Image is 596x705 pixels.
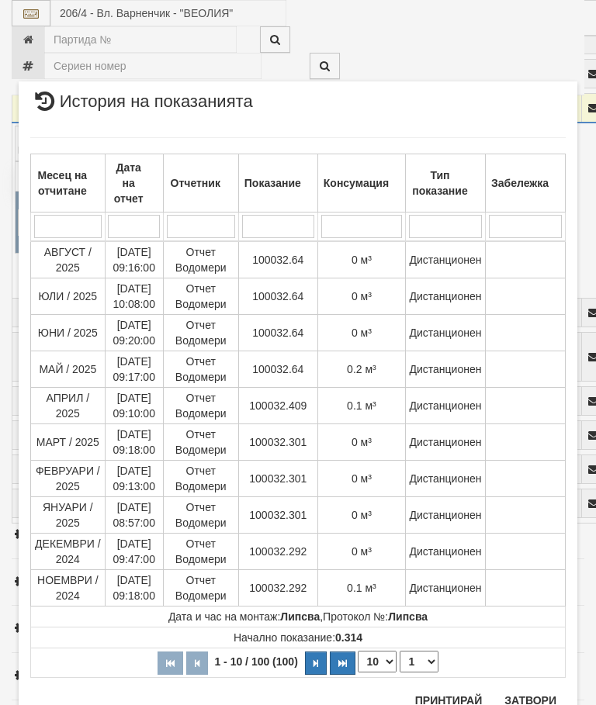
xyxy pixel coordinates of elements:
td: Отчет Водомери [163,278,238,315]
th: Отчетник: No sort applied, activate to apply an ascending sort [163,154,238,213]
td: ЯНУАРИ / 2025 [31,497,106,534]
td: ЮЛИ / 2025 [31,278,106,315]
td: [DATE] 09:10:00 [105,388,163,424]
span: 0 м³ [352,327,372,339]
span: 0 м³ [352,545,372,558]
span: Дата и час на монтаж: [168,610,320,623]
td: Дистанционен [406,241,486,278]
b: Отчетник [171,177,220,189]
td: Дистанционен [406,351,486,388]
span: Протокол №: [323,610,428,623]
td: Отчет Водомери [163,461,238,497]
td: Дистанционен [406,278,486,315]
span: 0 м³ [352,290,372,302]
button: Предишна страница [186,651,208,675]
td: [DATE] 09:17:00 [105,351,163,388]
button: Следваща страница [305,651,327,675]
td: Дистанционен [406,534,486,570]
b: Консумация [324,177,389,189]
td: АПРИЛ / 2025 [31,388,106,424]
td: МАРТ / 2025 [31,424,106,461]
span: 100032.301 [249,436,307,448]
td: Отчет Водомери [163,388,238,424]
td: Дистанционен [406,570,486,607]
span: 100032.292 [249,582,307,594]
strong: Липсва [280,610,320,623]
td: Дистанционен [406,315,486,351]
th: Консумация: No sort applied, activate to apply an ascending sort [317,154,405,213]
strong: 0.314 [335,631,362,644]
th: Тип показание: No sort applied, activate to apply an ascending sort [406,154,486,213]
td: ДЕКЕМВРИ / 2024 [31,534,106,570]
span: История на показанията [30,93,253,122]
td: Отчет Водомери [163,424,238,461]
td: Отчет Водомери [163,570,238,607]
td: [DATE] 09:18:00 [105,424,163,461]
span: 0.2 м³ [347,363,376,375]
strong: Липсва [388,610,428,623]
td: , [31,607,566,627]
span: 1 - 10 / 100 (100) [210,655,301,668]
td: Отчет Водомери [163,534,238,570]
b: Забележка [491,177,549,189]
button: Последна страница [330,651,355,675]
td: Отчет Водомери [163,497,238,534]
span: 100032.64 [252,290,303,302]
span: 100032.301 [249,509,307,521]
td: [DATE] 09:18:00 [105,570,163,607]
span: 0 м³ [352,509,372,521]
td: [DATE] 09:16:00 [105,241,163,278]
b: Дата на отчет [114,161,144,205]
th: Показание: No sort applied, activate to apply an ascending sort [238,154,317,213]
td: [DATE] 09:20:00 [105,315,163,351]
td: АВГУСТ / 2025 [31,241,106,278]
span: 0 м³ [352,436,372,448]
th: Дата на отчет: No sort applied, activate to apply an ascending sort [105,154,163,213]
td: Дистанционен [406,424,486,461]
span: 100032.292 [249,545,307,558]
td: Дистанционен [406,388,486,424]
td: [DATE] 10:08:00 [105,278,163,315]
span: 0 м³ [352,254,372,266]
td: Отчет Водомери [163,241,238,278]
b: Тип показание [412,169,467,197]
td: Дистанционен [406,497,486,534]
span: 0.1 м³ [347,399,376,412]
td: Отчет Водомери [163,351,238,388]
td: ЮНИ / 2025 [31,315,106,351]
td: Отчет Водомери [163,315,238,351]
span: 100032.409 [249,399,307,412]
button: Първа страница [158,651,183,675]
td: [DATE] 09:13:00 [105,461,163,497]
td: НОЕМВРИ / 2024 [31,570,106,607]
th: Месец на отчитане: No sort applied, activate to apply an ascending sort [31,154,106,213]
span: Начално показание: [234,631,362,644]
td: [DATE] 09:47:00 [105,534,163,570]
span: 100032.64 [252,327,303,339]
span: 100032.301 [249,472,307,485]
select: Брой редове на страница [358,651,397,672]
b: Месец на отчитане [38,169,88,197]
td: МАЙ / 2025 [31,351,106,388]
span: 100032.64 [252,363,303,375]
span: 100032.64 [252,254,303,266]
td: [DATE] 08:57:00 [105,497,163,534]
span: 0.1 м³ [347,582,376,594]
td: ФЕВРУАРИ / 2025 [31,461,106,497]
td: Дистанционен [406,461,486,497]
th: Забележка: No sort applied, activate to apply an ascending sort [485,154,565,213]
select: Страница номер [400,651,438,672]
span: 0 м³ [352,472,372,485]
b: Показание [244,177,301,189]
